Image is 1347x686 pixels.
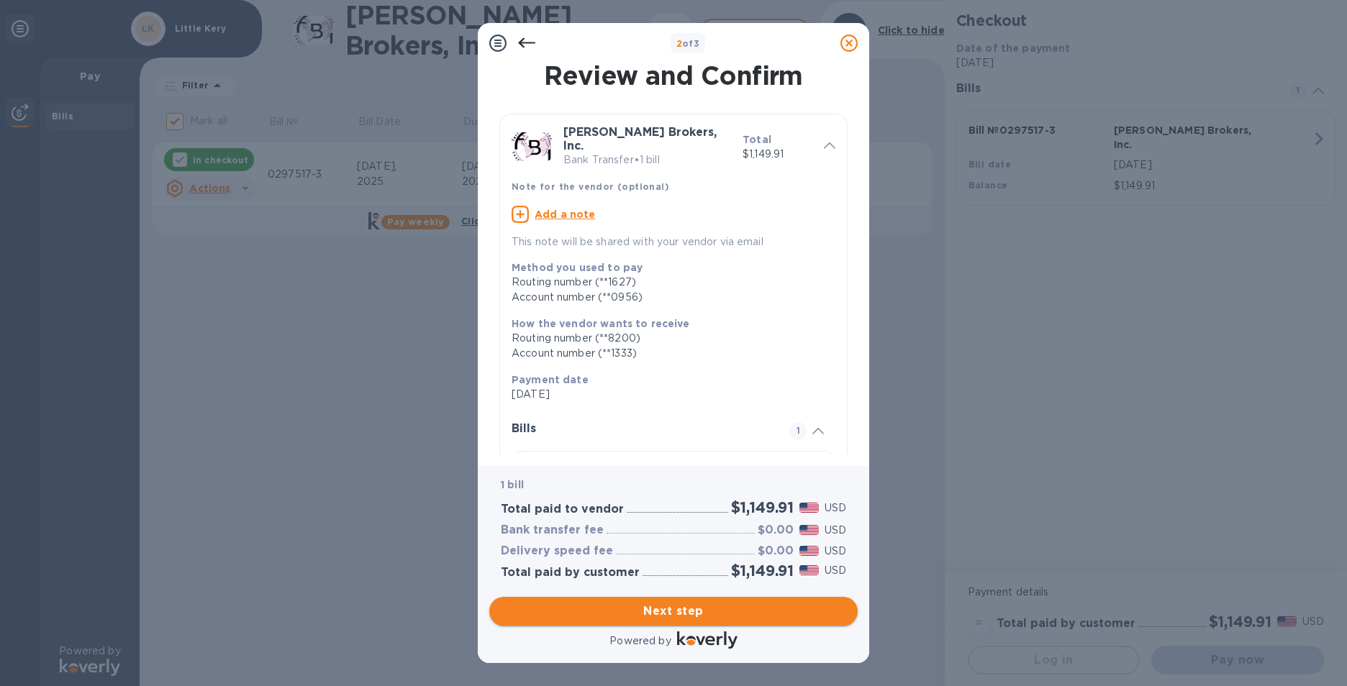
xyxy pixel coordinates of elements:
[512,331,824,346] div: Routing number (**8200)
[743,134,771,145] b: Total
[758,544,794,558] h3: $0.00
[512,290,824,305] div: Account number (**0956)
[563,125,717,152] b: [PERSON_NAME] Brokers, Inc.
[758,523,794,537] h3: $0.00
[789,422,807,439] span: 1
[677,631,738,649] img: Logo
[743,147,812,162] p: $1,149.91
[825,523,846,538] p: USD
[501,566,640,580] h3: Total paid by customer
[512,126,835,250] div: [PERSON_NAME] Brokers, Inc.Bank Transfer•1 billTotal$1,149.91Note for the vendor (optional)Add a ...
[512,181,669,192] b: Note for the vendor (optional)
[731,562,794,580] h2: $1,149.91
[731,498,794,516] h2: $1,149.91
[512,346,824,361] div: Account number (**1333)
[825,563,846,578] p: USD
[512,234,835,250] p: This note will be shared with your vendor via email
[825,544,846,559] p: USD
[501,544,613,558] h3: Delivery speed fee
[799,565,819,575] img: USD
[535,209,596,220] u: Add a note
[799,503,819,513] img: USD
[501,603,846,620] span: Next step
[501,503,624,516] h3: Total paid to vendor
[563,152,731,168] p: Bank Transfer • 1 bill
[512,275,824,290] div: Routing number (**1627)
[799,525,819,535] img: USD
[512,422,772,436] h3: Bills
[609,634,671,649] p: Powered by
[799,546,819,556] img: USD
[676,38,700,49] b: of 3
[496,60,851,91] h1: Review and Confirm
[512,262,643,273] b: Method you used to pay
[501,523,604,537] h3: Bank transfer fee
[825,500,846,516] p: USD
[512,374,589,385] b: Payment date
[512,387,824,402] p: [DATE]
[676,38,682,49] span: 2
[501,479,524,490] b: 1 bill
[489,597,858,626] button: Next step
[512,318,690,329] b: How the vendor wants to receive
